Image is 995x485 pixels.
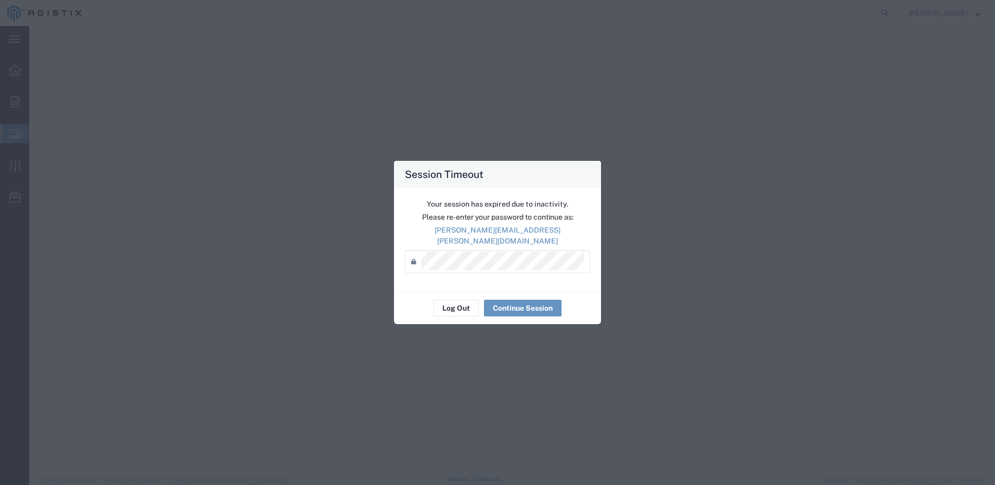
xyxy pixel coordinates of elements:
button: Continue Session [484,300,562,316]
h4: Session Timeout [405,167,483,182]
p: [PERSON_NAME][EMAIL_ADDRESS][PERSON_NAME][DOMAIN_NAME] [405,225,590,247]
p: Your session has expired due to inactivity. [405,199,590,210]
button: Log Out [433,300,479,316]
p: Please re-enter your password to continue as: [405,212,590,223]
